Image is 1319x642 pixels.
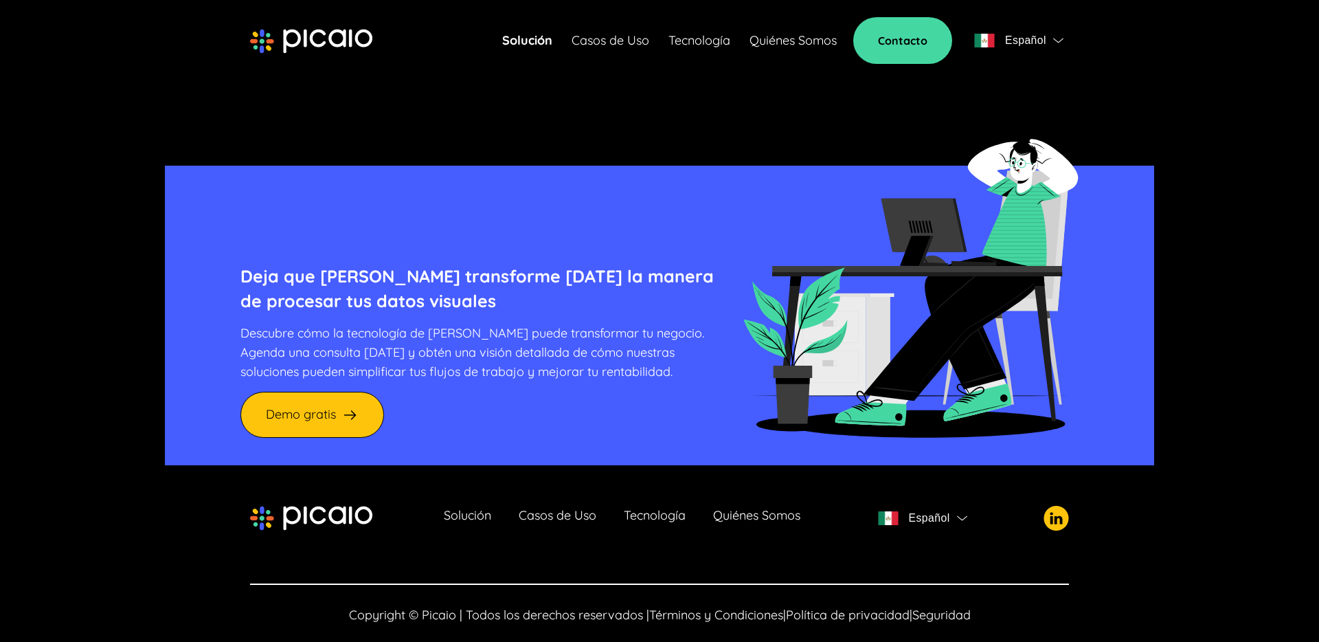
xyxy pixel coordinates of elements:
img: picaio-logo [250,506,372,531]
a: Quiénes Somos [749,31,837,50]
a: Solución [444,509,491,528]
img: picaio-socal-logo [1044,506,1069,531]
img: arrow-right [341,406,359,423]
a: Demo gratis [240,392,384,438]
a: Quiénes Somos [713,509,800,528]
a: Política de privacidad [786,607,910,623]
a: Seguridad [912,607,971,623]
a: Términos y Condiciones [649,607,783,623]
button: flagEspañolflag [969,27,1069,54]
span: Español [1005,31,1046,50]
img: picaio-logo [250,29,372,54]
img: flag [974,34,995,47]
img: flag [1053,38,1063,43]
img: flag [957,516,967,521]
button: flagEspañolflag [872,505,973,532]
a: Solución [502,31,552,50]
img: flag [878,511,899,525]
span: | [783,607,786,623]
a: Casos de Uso [519,509,596,528]
p: Descubre cómo la tecnología de [PERSON_NAME] puede transformar tu negocio. Agenda una consulta [D... [240,324,714,381]
a: Tecnología [668,31,730,50]
a: Contacto [853,17,952,64]
img: cta-desktop-img [742,118,1079,438]
a: Casos de Uso [572,31,649,50]
span: | [910,607,912,623]
p: Deja que [PERSON_NAME] transforme [DATE] la manera de procesar tus datos visuales [240,264,714,313]
span: Español [909,509,950,528]
a: Tecnología [624,509,686,528]
span: Copyright © Picaio | Todos los derechos reservados | [349,607,649,623]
